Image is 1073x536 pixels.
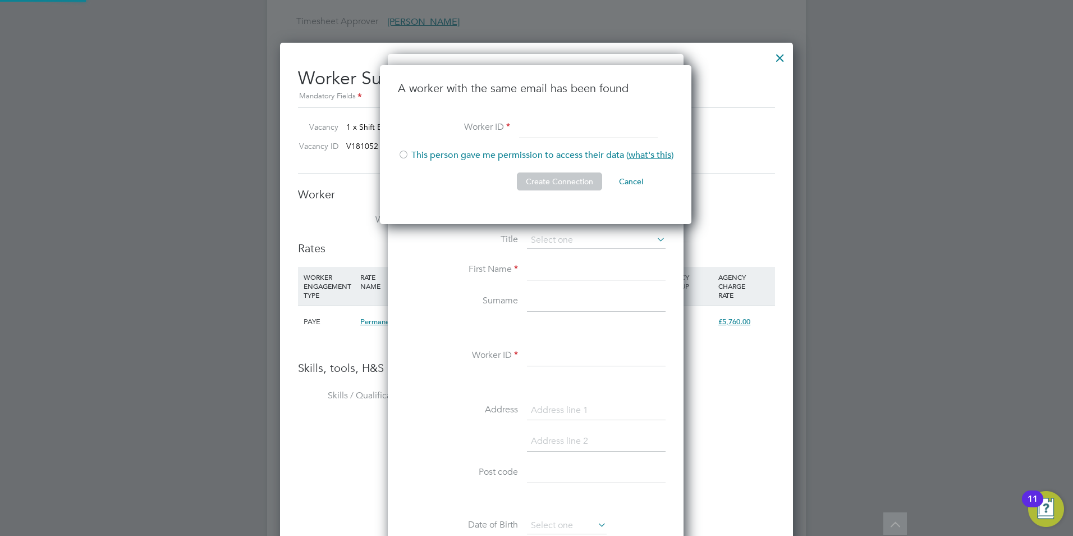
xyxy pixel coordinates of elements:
h2: Worker Submission [298,58,775,103]
h3: Worker [298,187,775,202]
button: Open Resource Center, 11 new notifications [1028,491,1064,527]
h3: Rates [298,241,775,256]
label: Address [406,404,518,416]
div: AGENCY CHARGE RATE [716,267,772,305]
label: Vacancy ID [294,141,338,151]
h3: Skills, tools, H&S [298,361,775,375]
label: First Name [406,264,518,275]
input: Select one [527,232,666,249]
label: Vacancy [294,122,338,132]
label: Worker ID [406,349,518,361]
label: Title [406,234,518,246]
label: Worker ID [398,121,510,133]
div: 11 [1028,499,1038,514]
span: Permanent Fee [360,317,410,326]
span: 1 x Shift Engineer [346,122,409,132]
div: RATE NAME [357,267,433,296]
span: V181052 [346,141,378,151]
label: Skills / Qualifications [298,390,410,402]
label: Date of Birth [406,519,518,531]
li: This person gave me permission to access their data ( ) [398,149,673,172]
label: Surname [406,295,518,307]
label: Post code [406,466,518,478]
input: Address line 2 [527,431,666,452]
h3: A worker with the same email has been found [398,81,673,96]
div: AGENCY MARKUP [659,267,716,296]
div: WORKER ENGAGEMENT TYPE [301,267,357,305]
div: Mandatory Fields [298,90,775,103]
div: PAYE [301,306,357,338]
input: Select one [527,517,607,534]
span: £5,760.00 [718,317,750,326]
span: what's this [629,149,671,161]
button: Cancel [610,172,652,190]
input: Address line 1 [527,401,666,421]
button: Create Connection [517,172,602,190]
label: Worker [298,214,410,226]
